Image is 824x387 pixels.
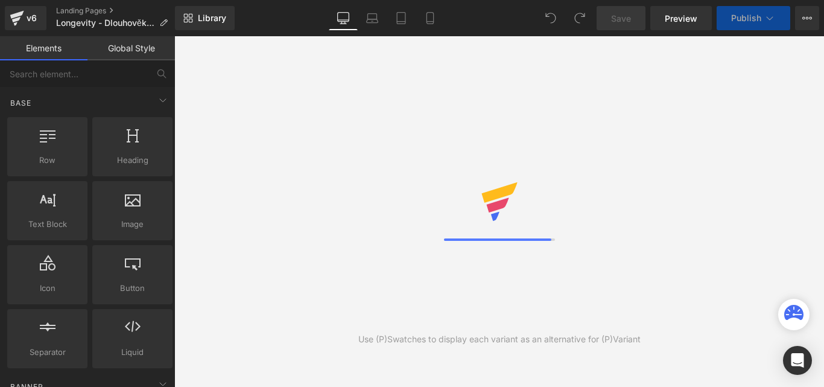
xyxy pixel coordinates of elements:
[416,6,445,30] a: Mobile
[783,346,812,375] div: Open Intercom Messenger
[96,282,169,295] span: Button
[96,218,169,231] span: Image
[56,6,177,16] a: Landing Pages
[650,6,712,30] a: Preview
[11,282,84,295] span: Icon
[611,12,631,25] span: Save
[665,12,697,25] span: Preview
[198,13,226,24] span: Library
[387,6,416,30] a: Tablet
[11,218,84,231] span: Text Block
[568,6,592,30] button: Redo
[24,10,39,26] div: v6
[175,6,235,30] a: New Library
[717,6,790,30] button: Publish
[56,18,154,28] span: Longevity - Dlouhověkost
[358,333,641,346] div: Use (P)Swatches to display each variant as an alternative for (P)Variant
[539,6,563,30] button: Undo
[87,36,175,60] a: Global Style
[96,154,169,167] span: Heading
[11,346,84,359] span: Separator
[795,6,819,30] button: More
[96,346,169,359] span: Liquid
[731,13,761,23] span: Publish
[329,6,358,30] a: Desktop
[5,6,46,30] a: v6
[11,154,84,167] span: Row
[358,6,387,30] a: Laptop
[9,97,33,109] span: Base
